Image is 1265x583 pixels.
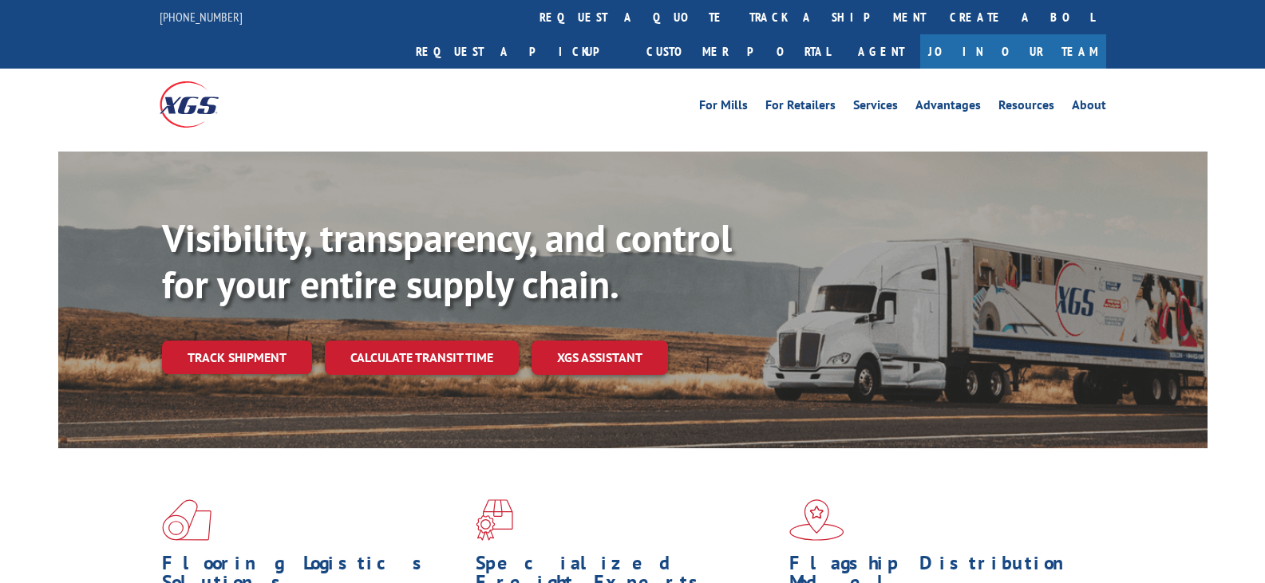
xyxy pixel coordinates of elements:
[842,34,920,69] a: Agent
[634,34,842,69] a: Customer Portal
[476,499,513,541] img: xgs-icon-focused-on-flooring-red
[532,341,668,375] a: XGS ASSISTANT
[162,213,732,309] b: Visibility, transparency, and control for your entire supply chain.
[920,34,1106,69] a: Join Our Team
[162,341,312,374] a: Track shipment
[1072,99,1106,116] a: About
[160,9,243,25] a: [PHONE_NUMBER]
[765,99,836,116] a: For Retailers
[915,99,981,116] a: Advantages
[789,499,844,541] img: xgs-icon-flagship-distribution-model-red
[853,99,898,116] a: Services
[162,499,211,541] img: xgs-icon-total-supply-chain-intelligence-red
[998,99,1054,116] a: Resources
[699,99,748,116] a: For Mills
[325,341,519,375] a: Calculate transit time
[404,34,634,69] a: Request a pickup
